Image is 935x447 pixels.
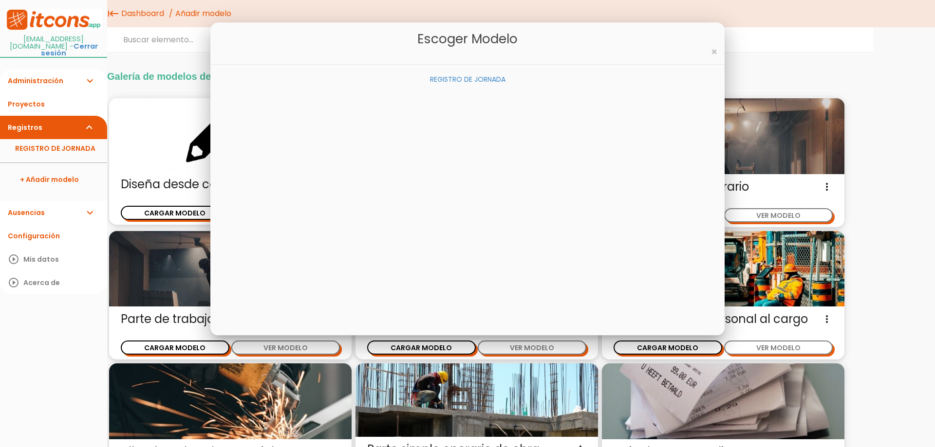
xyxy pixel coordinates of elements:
i: more_vert [821,311,833,327]
span: Parte de trabajo a cliente "simple" [121,311,340,327]
img: itcons-logo [5,9,102,31]
button: VER MODELO [724,340,833,355]
button: CARGAR MODELO [121,340,229,355]
button: Close [711,47,717,57]
a: + Añadir modelo [5,168,102,191]
i: play_circle_outline [8,271,19,294]
img: partediariooperario.jpg [109,231,352,307]
h2: Galería de modelos de Registro [107,71,842,82]
button: CARGAR MODELO [367,340,476,355]
i: expand_more [84,116,95,139]
i: more_vert [821,179,833,195]
i: expand_more [84,201,95,224]
input: Buscar elemento... [107,27,873,53]
a: REGISTRO DE JORNADA [430,74,505,84]
button: VER MODELO [231,340,340,355]
h5: Escoger modelo [218,30,717,48]
span: × [711,45,717,59]
img: parte-operario-obra-simple.jpg [355,363,598,437]
button: CARGAR MODELO [614,340,722,355]
span: Añadir modelo [175,8,231,19]
img: gastos.jpg [602,363,844,439]
i: play_circle_outline [8,248,19,271]
span: Diseña desde cero [121,177,340,192]
button: CARGAR MODELO [121,206,229,220]
button: VER MODELO [478,340,586,355]
img: enblanco.png [109,98,352,172]
a: Cerrar sesión [41,41,98,58]
i: expand_more [84,69,95,92]
button: VER MODELO [724,208,833,222]
img: trabajos.jpg [109,363,352,439]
